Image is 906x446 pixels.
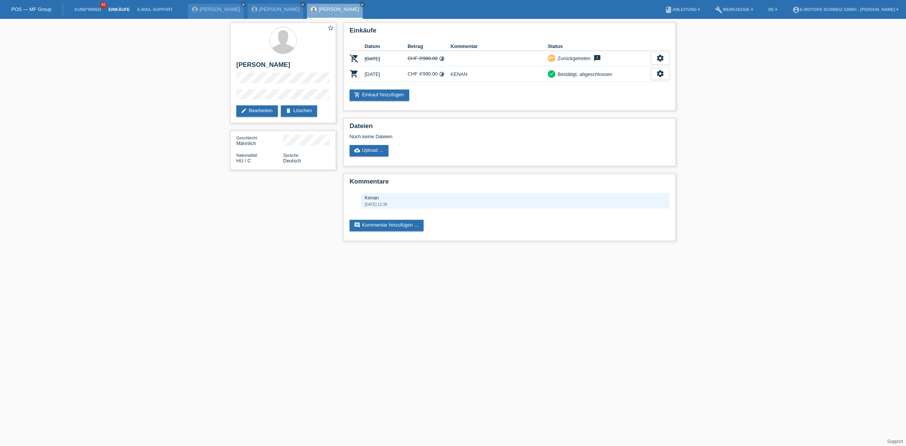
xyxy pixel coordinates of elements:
i: settings [656,54,664,62]
span: Nationalität [236,153,257,157]
th: Datum [365,42,408,51]
a: Einkäufe [105,7,133,12]
a: account_circleE-Motors Schweiz GmbH - [PERSON_NAME] ▾ [789,7,902,12]
a: E-Mail Support [134,7,177,12]
span: Geschlecht [236,136,257,140]
a: POS — MF Group [11,6,51,12]
i: close [301,3,305,6]
div: Kenan [365,195,666,201]
a: bookAnleitung ▾ [661,7,704,12]
i: comment [354,222,360,228]
h2: Dateien [350,122,670,134]
span: Deutsch [283,158,301,164]
i: cloud_upload [354,147,360,153]
a: [PERSON_NAME] [319,6,359,12]
td: CHF 3'990.00 [408,51,451,66]
a: commentKommentar hinzufügen ... [350,220,424,231]
i: Fixe Raten (48 Raten) [439,71,445,77]
i: settings [656,69,664,78]
td: KENAN [450,66,548,82]
i: close [242,3,245,6]
i: feedback [593,54,602,62]
a: star_border [327,25,334,32]
a: [PERSON_NAME] [200,6,240,12]
a: DE ▾ [764,7,781,12]
i: account_circle [792,6,800,14]
i: add_shopping_cart [354,92,360,98]
h2: [PERSON_NAME] [236,61,330,73]
a: deleteLöschen [281,105,317,117]
i: star_border [327,25,334,31]
a: cloud_uploadUpload ... [350,145,388,156]
div: Männlich [236,135,283,146]
div: Zurückgetreten [555,54,590,62]
a: buildWerkzeuge ▾ [711,7,757,12]
a: add_shopping_cartEinkauf hinzufügen [350,90,409,101]
th: Status [548,42,651,51]
a: close [241,2,246,7]
a: close [300,2,305,7]
td: [DATE] [365,66,408,82]
i: close [361,3,364,6]
a: Kund*innen [71,7,105,12]
i: undo [549,55,554,60]
a: close [360,2,365,7]
a: Support [887,439,903,444]
i: delete [285,108,291,114]
i: POSP00027056 [350,69,359,78]
a: [PERSON_NAME] [259,6,300,12]
span: Ungarn / C / 03.08.2014 [236,158,251,164]
span: Sprache [283,153,299,157]
th: Betrag [408,42,451,51]
td: [DATE] [365,51,408,66]
div: [DATE] 12:38 [365,202,666,207]
span: 45 [100,2,107,8]
h2: Einkäufe [350,27,670,38]
a: editBearbeiten [236,105,278,117]
i: edit [241,108,247,114]
div: Bestätigt, abgeschlossen [555,70,612,78]
th: Kommentar [450,42,548,51]
div: Noch keine Dateien [350,134,580,139]
i: build [715,6,723,14]
i: Fixe Raten (24 Raten) [439,56,445,62]
i: book [665,6,672,14]
td: CHF 4'990.00 [408,66,451,82]
i: check [549,71,554,76]
i: POSP00027055 [350,54,359,63]
h2: Kommentare [350,178,670,189]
